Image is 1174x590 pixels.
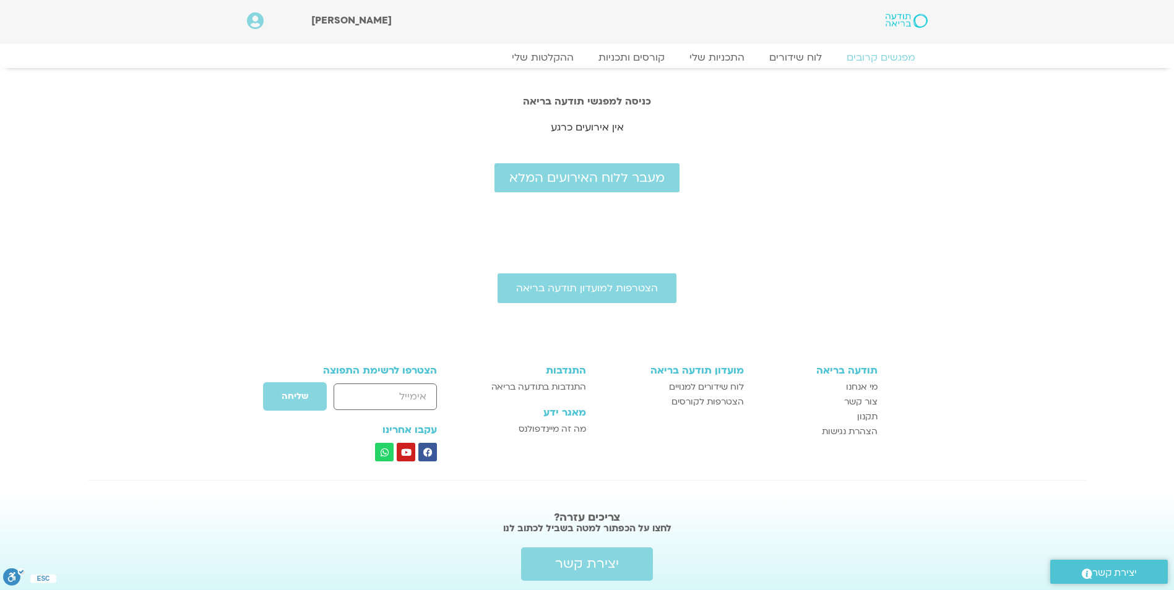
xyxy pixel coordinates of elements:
span: הצטרפות למועדון תודעה בריאה [516,283,658,294]
span: מעבר ללוח האירועים המלא [509,171,665,185]
h2: לחצו על הכפתור למטה בשביל לכתוב לנו [265,522,909,534]
span: הצטרפות לקורסים [671,395,744,409]
a: לוח שידורים למנויים [598,380,744,395]
a: ההקלטות שלי [499,51,586,64]
span: שליחה [282,391,308,401]
span: הצהרת נגישות [822,424,878,439]
span: יצירת קשר [1092,565,1137,581]
a: מה זה מיינדפולנס [471,422,585,437]
a: התכניות שלי [677,51,757,64]
a: הצטרפות למועדון תודעה בריאה [498,273,676,303]
span: מה זה מיינדפולנס [519,422,586,437]
span: יצירת קשר [555,557,619,571]
a: קורסים ותכניות [586,51,677,64]
form: טופס חדש [297,382,438,417]
input: אימייל [334,383,437,410]
span: מי אנחנו [846,380,878,395]
span: [PERSON_NAME] [311,14,392,27]
a: יצירת קשר [1050,560,1168,584]
span: צור קשר [844,395,878,409]
a: הצהרת נגישות [756,424,878,439]
span: תקנון [857,409,878,424]
h3: מאגר ידע [471,407,585,418]
a: תקנון [756,409,878,424]
h3: התנדבות [471,365,585,376]
a: מי אנחנו [756,380,878,395]
a: יצירת קשר [521,547,653,581]
a: התנדבות בתודעה בריאה [471,380,585,395]
a: מפגשים קרובים [834,51,928,64]
h3: מועדון תודעה בריאה [598,365,744,376]
p: אין אירועים כרגע [235,119,940,136]
h2: כניסה למפגשי תודעה בריאה [235,96,940,107]
h2: צריכים עזרה? [265,511,909,524]
button: שליחה [262,382,327,411]
span: לוח שידורים למנויים [669,380,744,395]
a: הצטרפות לקורסים [598,395,744,409]
a: לוח שידורים [757,51,834,64]
a: מעבר ללוח האירועים המלא [494,163,680,192]
h3: תודעה בריאה [756,365,878,376]
nav: Menu [247,51,928,64]
a: צור קשר [756,395,878,409]
h3: הצטרפו לרשימת התפוצה [297,365,438,376]
h3: עקבו אחרינו [297,424,438,435]
span: התנדבות בתודעה בריאה [491,380,586,395]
